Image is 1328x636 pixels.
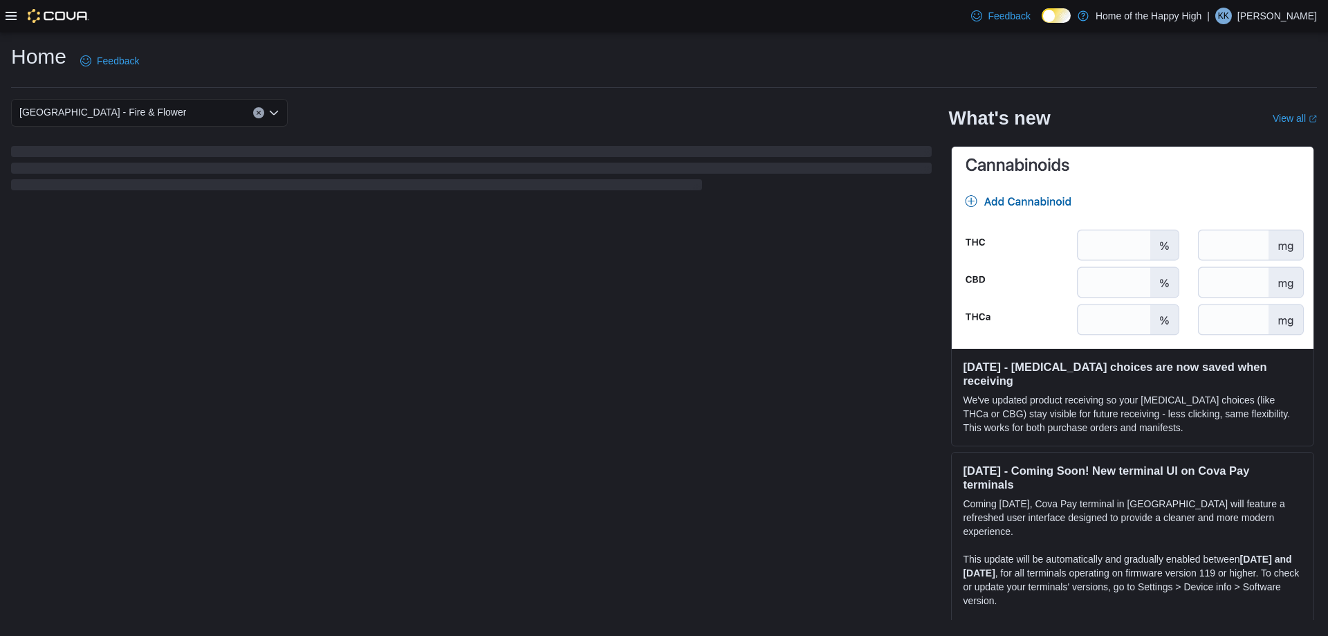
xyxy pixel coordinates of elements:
span: Loading [11,149,932,193]
h3: [DATE] - Coming Soon! New terminal UI on Cova Pay terminals [963,464,1302,491]
span: KK [1218,8,1229,24]
p: This update will be automatically and gradually enabled between , for all terminals operating on ... [963,552,1302,608]
span: Feedback [988,9,1030,23]
p: Coming [DATE], Cova Pay terminal in [GEOGRAPHIC_DATA] will feature a refreshed user interface des... [963,497,1302,538]
strong: [DATE] and [DATE] [963,554,1291,579]
h3: [DATE] - [MEDICAL_DATA] choices are now saved when receiving [963,360,1302,388]
h2: What's new [948,107,1050,129]
div: Kalvin Keys [1215,8,1232,24]
span: Feedback [97,54,139,68]
p: Home of the Happy High [1096,8,1201,24]
a: View allExternal link [1273,113,1317,124]
p: [PERSON_NAME] [1237,8,1317,24]
svg: External link [1309,115,1317,123]
h1: Home [11,43,66,71]
p: We've updated product receiving so your [MEDICAL_DATA] choices (like THCa or CBG) stay visible fo... [963,393,1302,435]
button: Open list of options [268,107,279,118]
a: Feedback [966,2,1035,30]
input: Dark Mode [1042,8,1071,23]
p: | [1207,8,1210,24]
button: Clear input [253,107,264,118]
img: Cova [28,9,89,23]
a: Feedback [75,47,145,75]
span: [GEOGRAPHIC_DATA] - Fire & Flower [19,104,186,120]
